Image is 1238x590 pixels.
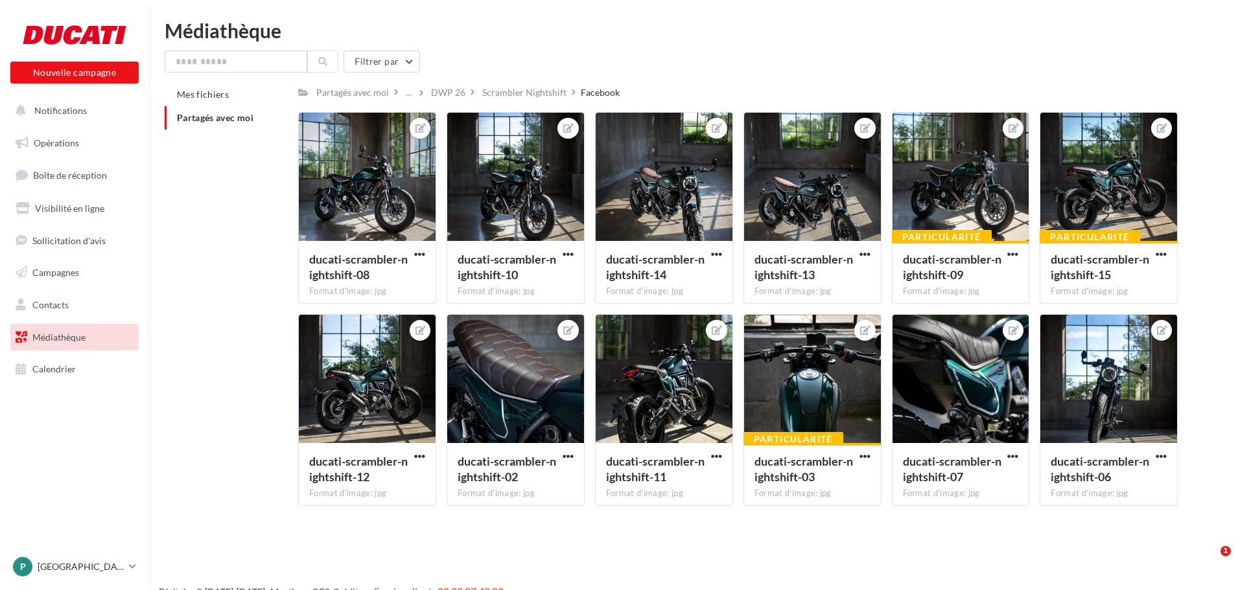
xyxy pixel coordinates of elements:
[34,105,87,116] span: Notifications
[177,89,229,100] span: Mes fichiers
[606,286,722,297] div: Format d'image: jpg
[458,252,556,282] span: ducati-scrambler-nightshift-10
[403,84,414,102] div: ...
[309,454,408,484] span: ducati-scrambler-nightshift-12
[8,97,136,124] button: Notifications
[903,454,1001,484] span: ducati-scrambler-nightshift-07
[458,488,574,499] div: Format d'image: jpg
[35,203,104,214] span: Visibilité en ligne
[754,488,870,499] div: Format d'image: jpg
[20,560,26,573] span: P
[309,488,425,499] div: Format d'image: jpg
[8,130,141,157] a: Opérations
[754,286,870,297] div: Format d'image: jpg
[32,267,79,278] span: Campagnes
[8,324,141,351] a: Médiathèque
[8,227,141,255] a: Sollicitation d'avis
[8,356,141,383] a: Calendrier
[8,195,141,222] a: Visibilité en ligne
[10,554,139,579] a: P [GEOGRAPHIC_DATA]
[32,234,106,245] span: Sollicitation d'avis
[316,86,389,99] div: Partagés avec moi
[1051,488,1167,499] div: Format d'image: jpg
[1051,252,1149,282] span: ducati-scrambler-nightshift-15
[606,488,722,499] div: Format d'image: jpg
[743,432,843,446] div: Particularité
[1051,454,1149,484] span: ducati-scrambler-nightshift-06
[903,286,1019,297] div: Format d'image: jpg
[606,252,705,282] span: ducati-scrambler-nightshift-14
[309,286,425,297] div: Format d'image: jpg
[754,252,853,282] span: ducati-scrambler-nightshift-13
[1194,546,1225,577] iframe: Intercom live chat
[1051,286,1167,297] div: Format d'image: jpg
[10,62,139,84] button: Nouvelle campagne
[903,252,1001,282] span: ducati-scrambler-nightshift-09
[1220,546,1231,556] span: 1
[8,161,141,189] a: Boîte de réception
[165,21,1222,40] div: Médiathèque
[892,230,992,244] div: Particularité
[581,86,620,99] div: Facebook
[8,291,141,319] a: Contacts
[8,259,141,286] a: Campagnes
[34,137,79,148] span: Opérations
[32,299,69,310] span: Contacts
[903,488,1019,499] div: Format d'image: jpg
[1040,230,1139,244] div: Particularité
[33,170,107,181] span: Boîte de réception
[458,454,556,484] span: ducati-scrambler-nightshift-02
[32,363,76,374] span: Calendrier
[606,454,705,484] span: ducati-scrambler-nightshift-11
[177,112,253,123] span: Partagés avec moi
[754,454,853,484] span: ducati-scrambler-nightshift-03
[344,51,420,73] button: Filtrer par
[38,560,124,573] p: [GEOGRAPHIC_DATA]
[482,86,566,99] div: Scrambler Nightshift
[431,86,465,99] div: DWP 26
[309,252,408,282] span: ducati-scrambler-nightshift-08
[32,332,86,343] span: Médiathèque
[458,286,574,297] div: Format d'image: jpg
